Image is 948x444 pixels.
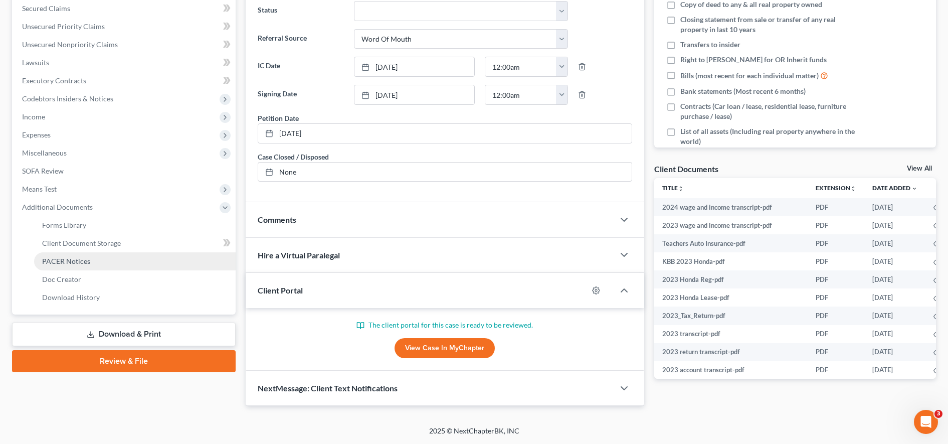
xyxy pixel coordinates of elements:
[258,215,296,224] span: Comments
[816,184,856,192] a: Extensionunfold_more
[34,270,236,288] a: Doc Creator
[808,343,864,361] td: PDF
[258,285,303,295] span: Client Portal
[22,22,105,31] span: Unsecured Priority Claims
[22,4,70,13] span: Secured Claims
[14,18,236,36] a: Unsecured Priority Claims
[258,152,329,162] div: Case Closed / Disposed
[808,216,864,234] td: PDF
[680,55,827,65] span: Right to [PERSON_NAME] for OR Inherit funds
[14,36,236,54] a: Unsecured Nonpriority Claims
[808,234,864,252] td: PDF
[354,57,474,76] a: [DATE]
[808,361,864,379] td: PDF
[864,361,925,379] td: [DATE]
[42,221,86,229] span: Forms Library
[253,1,349,21] label: Status
[485,85,556,104] input: -- : --
[808,288,864,307] td: PDF
[654,252,808,270] td: KBB 2023 Honda-pdf
[258,113,299,123] div: Petition Date
[680,126,857,146] span: List of all assets (Including real property anywhere in the world)
[258,383,398,393] span: NextMessage: Client Text Notifications
[864,325,925,343] td: [DATE]
[680,15,857,35] span: Closing statement from sale or transfer of any real property in last 10 years
[354,85,474,104] a: [DATE]
[253,29,349,49] label: Referral Source
[14,72,236,90] a: Executory Contracts
[864,288,925,307] td: [DATE]
[808,270,864,288] td: PDF
[12,350,236,372] a: Review & File
[654,343,808,361] td: 2023 return transcript-pdf
[485,57,556,76] input: -- : --
[654,216,808,234] td: 2023 wage and income transcript-pdf
[864,252,925,270] td: [DATE]
[22,58,49,67] span: Lawsuits
[864,216,925,234] td: [DATE]
[22,76,86,85] span: Executory Contracts
[654,325,808,343] td: 2023 transcript-pdf
[911,186,917,192] i: expand_more
[34,216,236,234] a: Forms Library
[258,124,632,143] a: [DATE]
[907,165,932,172] a: View All
[34,234,236,252] a: Client Document Storage
[22,149,67,157] span: Miscellaneous
[654,307,808,325] td: 2023_Tax_Return-pdf
[22,94,113,103] span: Codebtors Insiders & Notices
[34,288,236,307] a: Download History
[14,162,236,180] a: SOFA Review
[22,203,93,211] span: Additional Documents
[864,234,925,252] td: [DATE]
[662,184,684,192] a: Titleunfold_more
[654,288,808,307] td: 2023 Honda Lease-pdf
[872,184,917,192] a: Date Added expand_more
[258,163,632,182] a: None
[680,86,806,96] span: Bank statements (Most recent 6 months)
[654,361,808,379] td: 2023 account transcript-pdf
[808,307,864,325] td: PDF
[680,101,857,121] span: Contracts (Car loan / lease, residential lease, furniture purchase / lease)
[14,54,236,72] a: Lawsuits
[42,239,121,247] span: Client Document Storage
[864,343,925,361] td: [DATE]
[22,167,64,175] span: SOFA Review
[42,257,90,265] span: PACER Notices
[678,186,684,192] i: unfold_more
[22,130,51,139] span: Expenses
[22,40,118,49] span: Unsecured Nonpriority Claims
[808,252,864,270] td: PDF
[42,293,100,302] span: Download History
[680,40,740,50] span: Transfers to insider
[253,85,349,105] label: Signing Date
[808,198,864,216] td: PDF
[654,198,808,216] td: 2024 wage and income transcript-pdf
[680,71,819,81] span: Bills (most recent for each individual matter)
[22,112,45,121] span: Income
[934,410,942,418] span: 3
[188,426,760,444] div: 2025 © NextChapterBK, INC
[914,410,938,434] iframe: Intercom live chat
[864,270,925,288] td: [DATE]
[258,250,340,260] span: Hire a Virtual Paralegal
[654,234,808,252] td: Teachers Auto Insurance-pdf
[22,185,57,193] span: Means Test
[864,198,925,216] td: [DATE]
[12,323,236,346] a: Download & Print
[258,320,632,330] p: The client portal for this case is ready to be reviewed.
[654,164,718,174] div: Client Documents
[654,270,808,288] td: 2023 Honda Reg-pdf
[42,275,81,283] span: Doc Creator
[850,186,856,192] i: unfold_more
[864,307,925,325] td: [DATE]
[395,338,495,358] a: View Case in MyChapter
[34,252,236,270] a: PACER Notices
[253,57,349,77] label: IC Date
[808,325,864,343] td: PDF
